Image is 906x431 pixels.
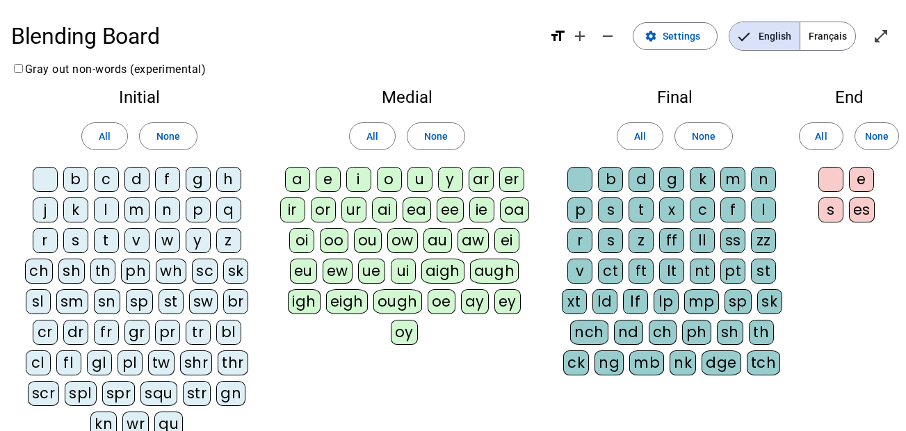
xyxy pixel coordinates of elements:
div: n [751,167,776,192]
div: sk [757,289,782,314]
div: oa [500,197,529,222]
div: ey [494,289,521,314]
div: gr [124,320,149,345]
div: ct [598,259,623,284]
span: None [156,128,180,145]
div: f [155,167,180,192]
div: str [183,381,211,406]
mat-icon: format_size [549,28,566,44]
div: ld [592,289,617,314]
div: c [94,167,119,192]
div: tch [747,350,781,375]
div: or [311,197,336,222]
mat-icon: open_in_full [873,28,889,44]
button: All [349,122,396,150]
div: sh [58,259,85,284]
span: None [692,128,715,145]
div: fr [94,320,119,345]
button: All [81,122,128,150]
div: c [690,197,715,222]
div: s [63,228,88,253]
div: scr [28,381,60,406]
div: oy [391,320,418,345]
div: sm [56,289,88,314]
mat-button-toggle-group: Language selection [729,22,856,51]
h2: Medial [279,89,535,106]
div: sn [94,289,120,314]
div: fl [56,350,81,375]
div: lt [659,259,684,284]
input: Gray out non-words (experimental) [14,64,23,73]
h2: End [814,89,884,106]
div: ng [594,350,624,375]
div: v [124,228,149,253]
div: ar [469,167,494,192]
mat-icon: remove [599,28,616,44]
div: s [818,197,843,222]
div: sp [126,289,153,314]
div: tw [148,350,175,375]
div: zz [751,228,776,253]
div: a [285,167,310,192]
div: mb [629,350,664,375]
div: th [90,259,115,284]
div: dge [702,350,741,375]
div: augh [470,259,519,284]
div: lp [654,289,679,314]
div: au [423,228,452,253]
div: ew [323,259,353,284]
div: sw [189,289,218,314]
div: k [690,167,715,192]
div: nt [690,259,715,284]
div: st [751,259,776,284]
div: ou [354,228,382,253]
div: cr [33,320,58,345]
div: z [629,228,654,253]
span: All [366,128,378,145]
div: nd [614,320,643,345]
div: ph [682,320,711,345]
div: ough [373,289,422,314]
div: sk [223,259,248,284]
div: sc [192,259,218,284]
div: aigh [421,259,464,284]
div: oi [289,228,314,253]
div: pl [118,350,143,375]
div: m [124,197,149,222]
span: All [99,128,111,145]
div: ei [494,228,519,253]
div: thr [218,350,248,375]
div: eigh [326,289,368,314]
span: Settings [663,28,700,44]
div: ee [437,197,464,222]
div: ch [25,259,53,284]
div: b [63,167,88,192]
div: nk [670,350,696,375]
h2: Final [558,89,792,106]
div: spl [65,381,97,406]
div: l [94,197,119,222]
div: ch [649,320,677,345]
div: t [94,228,119,253]
span: English [729,22,800,50]
div: r [567,228,592,253]
div: wh [156,259,186,284]
div: bl [216,320,241,345]
div: spr [102,381,136,406]
div: v [567,259,592,284]
div: oo [320,228,348,253]
div: s [598,228,623,253]
button: None [674,122,733,150]
div: p [186,197,211,222]
div: es [849,197,875,222]
div: s [598,197,623,222]
button: Enter full screen [867,22,895,50]
div: ui [391,259,416,284]
div: n [155,197,180,222]
div: aw [458,228,489,253]
h2: Initial [22,89,257,106]
div: squ [140,381,177,406]
div: h [216,167,241,192]
div: u [407,167,432,192]
div: t [629,197,654,222]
